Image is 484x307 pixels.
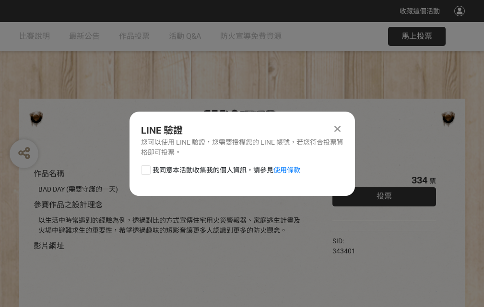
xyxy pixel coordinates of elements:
span: 投票 [377,192,392,201]
span: 我同意本活動收集我的個人資訊，請參見 [153,165,300,175]
span: SID: 343401 [332,237,355,255]
div: 以生活中時常遇到的經驗為例，透過對比的方式宣傳住宅用火災警報器、家庭逃生計畫及火場中避難求生的重要性，希望透過趣味的短影音讓更多人認識到更多的防火觀念。 [38,216,304,236]
span: 334 [412,174,427,186]
span: 比賽說明 [19,32,50,41]
span: 作品投票 [119,32,150,41]
a: 活動 Q&A [169,22,201,51]
span: 活動 Q&A [169,32,201,41]
a: 作品投票 [119,22,150,51]
iframe: Facebook Share [358,236,406,246]
a: 使用條款 [273,166,300,174]
div: 您可以使用 LINE 驗證，您需要授權您的 LINE 帳號，若您符合投票資格即可投票。 [141,137,343,158]
span: 作品名稱 [34,169,64,178]
span: 收藏這個活動 [400,7,440,15]
a: 防火宣導免費資源 [220,22,282,51]
button: 馬上投票 [388,27,446,46]
a: 比賽說明 [19,22,50,51]
span: 防火宣導免費資源 [220,32,282,41]
span: 馬上投票 [401,32,432,41]
div: BAD DAY (需要守護的一天) [38,184,304,194]
span: 影片網址 [34,241,64,250]
a: 最新公告 [69,22,100,51]
span: 參賽作品之設計理念 [34,200,103,209]
span: 最新公告 [69,32,100,41]
div: LINE 驗證 [141,123,343,137]
span: 票 [429,177,436,185]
